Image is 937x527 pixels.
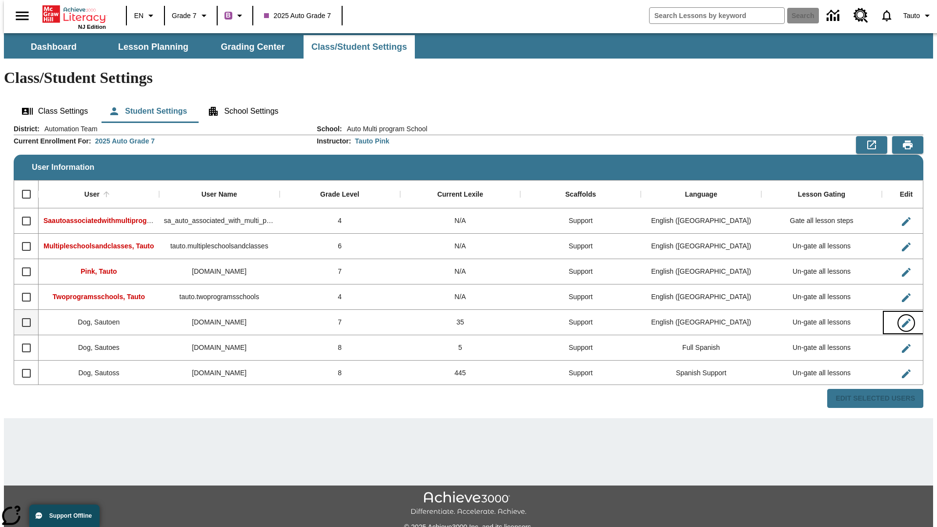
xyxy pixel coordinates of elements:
h2: Current Enrollment For : [14,137,91,145]
div: Un-gate all lessons [761,284,882,310]
button: Export to CSV [856,136,887,154]
div: sa_auto_associated_with_multi_program_classes [159,208,280,234]
div: Full Spanish [641,335,761,361]
span: Grade 7 [172,11,197,21]
span: Twoprogramsschools, Tauto [53,293,145,301]
div: Tauto Pink [355,136,389,146]
div: Class/Student Settings [14,100,923,123]
div: User [84,190,100,199]
div: SubNavbar [4,35,416,59]
div: English (US) [641,208,761,234]
div: 7 [280,310,400,335]
div: Un-gate all lessons [761,361,882,386]
span: Dog, Sautoes [78,344,120,351]
span: Pink, Tauto [81,267,117,275]
span: Grading Center [221,41,285,53]
button: Edit User [896,339,916,358]
div: N/A [400,234,521,259]
div: sautoes.dog [159,335,280,361]
div: N/A [400,208,521,234]
span: Class/Student Settings [311,41,407,53]
button: Class Settings [14,100,96,123]
div: Un-gate all lessons [761,234,882,259]
h2: District : [14,125,40,133]
div: tauto.pink [159,259,280,284]
button: Profile/Settings [899,7,937,24]
div: User Information [14,124,923,408]
span: Dashboard [31,41,77,53]
div: sautoss.dog [159,361,280,386]
button: Edit User [896,288,916,307]
div: tauto.multipleschoolsandclasses [159,234,280,259]
div: tauto.twoprogramsschools [159,284,280,310]
button: Edit User [896,237,916,257]
div: Support [520,310,641,335]
span: Auto Multi program School [342,124,428,134]
button: Language: EN, Select a language [130,7,161,24]
span: Tauto [903,11,920,21]
button: Grade: Grade 7, Select a grade [168,7,214,24]
span: B [226,9,231,21]
button: Grading Center [204,35,302,59]
span: Dog, Sautoen [78,318,120,326]
div: Home [42,3,106,30]
div: English (US) [641,259,761,284]
div: English (US) [641,284,761,310]
button: Dashboard [5,35,102,59]
h1: Class/Student Settings [4,69,933,87]
div: N/A [400,259,521,284]
div: Support [520,284,641,310]
span: Dog, Sautoss [78,369,119,377]
button: Lesson Planning [104,35,202,59]
div: 2025 Auto Grade 7 [95,136,155,146]
a: Data Center [821,2,848,29]
span: Automation Team [40,124,98,134]
div: Support [520,259,641,284]
div: Lesson Gating [798,190,845,199]
div: Un-gate all lessons [761,335,882,361]
div: sautoen.dog [159,310,280,335]
button: Boost Class color is purple. Change class color [221,7,249,24]
div: 4 [280,284,400,310]
div: Scaffolds [565,190,596,199]
div: SubNavbar [4,33,933,59]
button: School Settings [200,100,286,123]
div: Support [520,208,641,234]
div: Support [520,361,641,386]
h2: School : [317,125,342,133]
div: 445 [400,361,521,386]
button: Edit User [896,364,916,384]
div: 4 [280,208,400,234]
div: Un-gate all lessons [761,310,882,335]
button: Student Settings [101,100,195,123]
div: 7 [280,259,400,284]
div: Support [520,234,641,259]
span: EN [134,11,143,21]
div: Current Lexile [437,190,483,199]
div: Spanish Support [641,361,761,386]
div: Support [520,335,641,361]
div: Un-gate all lessons [761,259,882,284]
div: 6 [280,234,400,259]
button: Open side menu [8,1,37,30]
div: 8 [280,335,400,361]
span: NJ Edition [78,24,106,30]
span: User Information [32,163,94,172]
button: Edit User [896,212,916,231]
span: Support Offline [49,512,92,519]
input: search field [650,8,784,23]
button: Edit User [896,313,916,333]
div: N/A [400,284,521,310]
div: Gate all lesson steps [761,208,882,234]
div: 5 [400,335,521,361]
div: English (US) [641,234,761,259]
button: Support Offline [29,505,100,527]
div: Language [685,190,717,199]
button: Print Preview [892,136,923,154]
span: Saautoassociatedwithmultiprogr, Saautoassociatedwithmultiprogr [43,217,259,224]
span: 2025 Auto Grade 7 [264,11,331,21]
img: Achieve3000 Differentiate Accelerate Achieve [410,491,527,516]
div: 35 [400,310,521,335]
div: Grade Level [320,190,359,199]
div: User Name [202,190,237,199]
